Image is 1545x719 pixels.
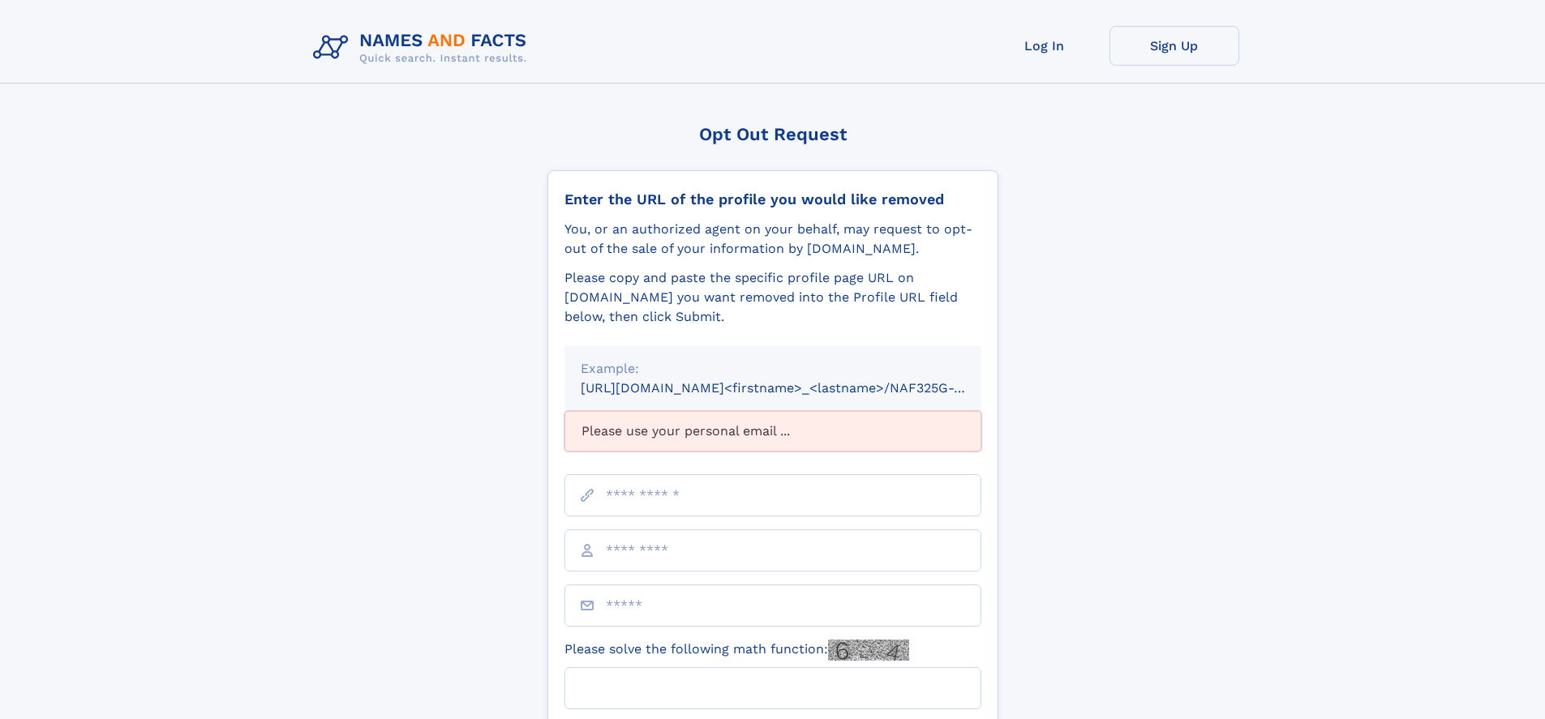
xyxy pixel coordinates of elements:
a: Log In [980,26,1109,66]
div: Please use your personal email ... [564,411,981,452]
div: Enter the URL of the profile you would like removed [564,190,981,208]
div: Example: [581,359,965,379]
a: Sign Up [1109,26,1239,66]
div: Please copy and paste the specific profile page URL on [DOMAIN_NAME] you want removed into the Pr... [564,268,981,327]
div: You, or an authorized agent on your behalf, may request to opt-out of the sale of your informatio... [564,220,981,259]
img: Logo Names and Facts [307,26,540,70]
small: [URL][DOMAIN_NAME]<firstname>_<lastname>/NAF325G-xxxxxxxx [581,380,1012,396]
label: Please solve the following math function: [564,640,909,661]
div: Opt Out Request [547,124,998,144]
